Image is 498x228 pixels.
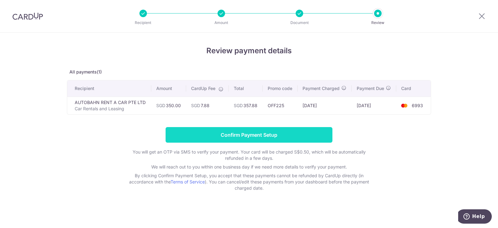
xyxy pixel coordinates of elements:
td: 350.00 [151,97,186,114]
p: We will reach out to you within one business day if we need more details to verify your payment. [125,164,374,170]
span: SGD [156,103,165,108]
input: Confirm Payment Setup [166,127,332,143]
td: OFF225 [263,97,298,114]
td: AUTOBAHN RENT A CAR PTE LTD [67,97,151,114]
img: CardUp [12,12,43,20]
span: Payment Due [357,85,384,92]
td: 7.88 [186,97,229,114]
th: Promo code [263,80,298,97]
th: Card [396,80,431,97]
p: Amount [198,20,244,26]
span: SGD [234,103,243,108]
td: [DATE] [298,97,352,114]
span: CardUp Fee [191,85,215,92]
h4: Review payment details [67,45,431,56]
span: 6993 [412,103,423,108]
p: Recipient [120,20,166,26]
p: All payments(1) [67,69,431,75]
img: <span class="translation_missing" title="translation missing: en.account_steps.new_confirm_form.b... [398,102,411,109]
p: Document [276,20,322,26]
td: 357.88 [229,97,263,114]
a: Terms of Service [171,179,205,184]
p: Review [355,20,401,26]
span: Payment Charged [303,85,340,92]
th: Total [229,80,263,97]
th: Amount [151,80,186,97]
p: You will get an OTP via SMS to verify your payment. Your card will be charged S$0.50, which will ... [125,149,374,161]
span: SGD [191,103,200,108]
th: Recipient [67,80,151,97]
td: [DATE] [352,97,396,114]
p: Car Rentals and Leasing [75,106,146,112]
p: By clicking Confirm Payment Setup, you accept that these payments cannot be refunded by CardUp di... [125,173,374,191]
iframe: Opens a widget where you can find more information [458,209,492,225]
